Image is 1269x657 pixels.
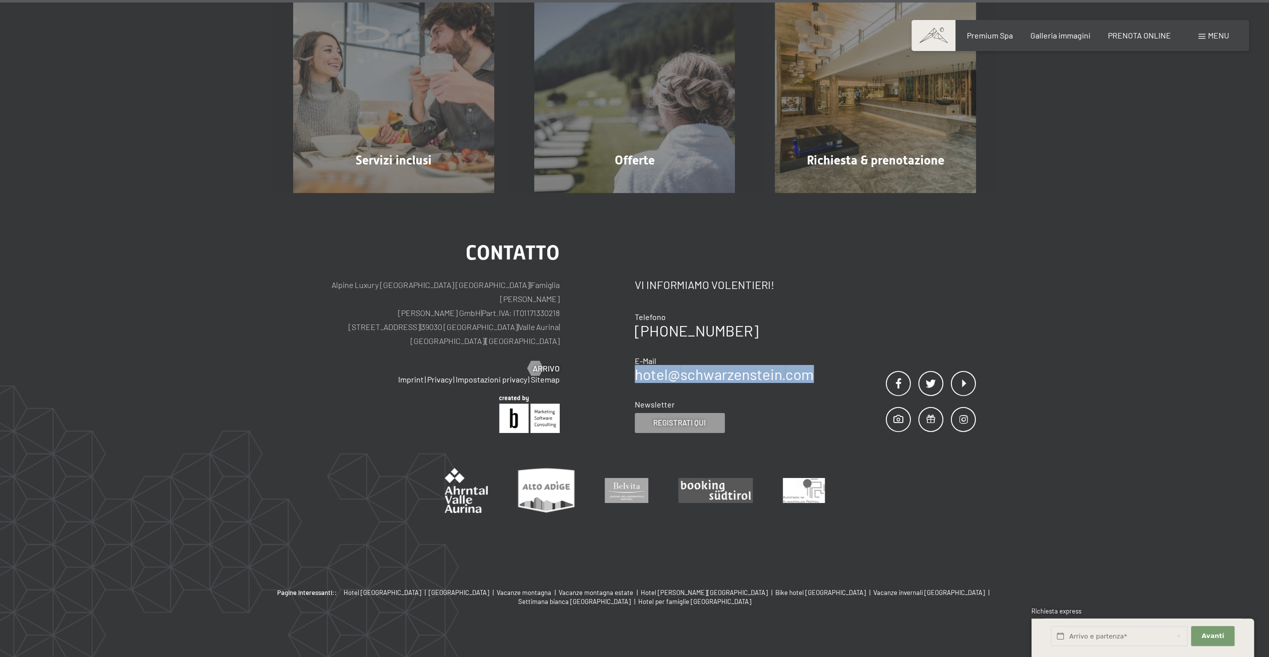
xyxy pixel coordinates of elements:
[453,374,455,384] span: |
[533,363,560,374] span: Arrivo
[429,588,489,596] span: [GEOGRAPHIC_DATA]
[425,374,426,384] span: |
[293,278,560,348] p: Alpine Luxury [GEOGRAPHIC_DATA] [GEOGRAPHIC_DATA] Famiglia [PERSON_NAME] [PERSON_NAME] GmbH Part....
[344,588,421,596] span: Hotel [GEOGRAPHIC_DATA]
[398,374,424,384] a: Imprint
[497,588,551,596] span: Vacanze montagna
[966,30,1012,40] a: Premium Spa
[635,321,758,339] a: [PHONE_NUMBER]
[485,336,486,345] span: |
[807,153,944,167] span: Richiesta & prenotazione
[635,399,675,409] span: Newsletter
[481,308,482,317] span: |
[775,588,866,596] span: Bike hotel [GEOGRAPHIC_DATA]
[635,365,814,383] a: hotel@schwarzenstein.com
[531,374,560,384] a: Sitemap
[775,588,873,597] a: Bike hotel [GEOGRAPHIC_DATA] |
[528,363,560,374] a: Arrivo
[632,597,638,605] span: |
[873,588,985,596] span: Vacanze invernali [GEOGRAPHIC_DATA]
[423,588,429,596] span: |
[638,597,751,606] a: Hotel per famiglie [GEOGRAPHIC_DATA]
[769,588,775,596] span: |
[530,280,531,289] span: |
[518,597,638,606] a: Settimana bianca [GEOGRAPHIC_DATA] |
[277,588,337,597] b: Pagine interessanti::
[528,374,530,384] span: |
[559,322,560,331] span: |
[499,395,560,433] img: Brandnamic GmbH | Leading Hospitality Solutions
[635,278,774,291] span: Vi informiamo volentieri!
[491,588,497,596] span: |
[635,588,641,596] span: |
[635,312,666,321] span: Telefono
[641,588,775,597] a: Hotel [PERSON_NAME][GEOGRAPHIC_DATA] |
[986,588,992,596] span: |
[356,153,432,167] span: Servizi inclusi
[518,322,519,331] span: |
[466,241,560,264] span: Contatto
[456,374,527,384] a: Impostazioni privacy
[518,597,631,605] span: Settimana bianca [GEOGRAPHIC_DATA]
[1191,626,1234,646] button: Avanti
[867,588,873,596] span: |
[497,588,559,597] a: Vacanze montagna |
[641,588,768,596] span: Hotel [PERSON_NAME][GEOGRAPHIC_DATA]
[559,588,641,597] a: Vacanze montagna estate |
[653,417,706,428] span: Registrati qui
[635,356,656,365] span: E-Mail
[1208,30,1229,40] span: Menu
[1031,607,1081,615] span: Richiesta express
[638,597,751,605] span: Hotel per famiglie [GEOGRAPHIC_DATA]
[615,153,655,167] span: Offerte
[1030,30,1090,40] a: Galleria immagini
[429,588,497,597] a: [GEOGRAPHIC_DATA] |
[559,588,633,596] span: Vacanze montagna estate
[420,322,421,331] span: |
[344,588,429,597] a: Hotel [GEOGRAPHIC_DATA] |
[873,588,992,597] a: Vacanze invernali [GEOGRAPHIC_DATA] |
[427,374,452,384] a: Privacy
[553,588,559,596] span: |
[1108,30,1171,40] a: PRENOTA ONLINE
[1201,631,1224,640] span: Avanti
